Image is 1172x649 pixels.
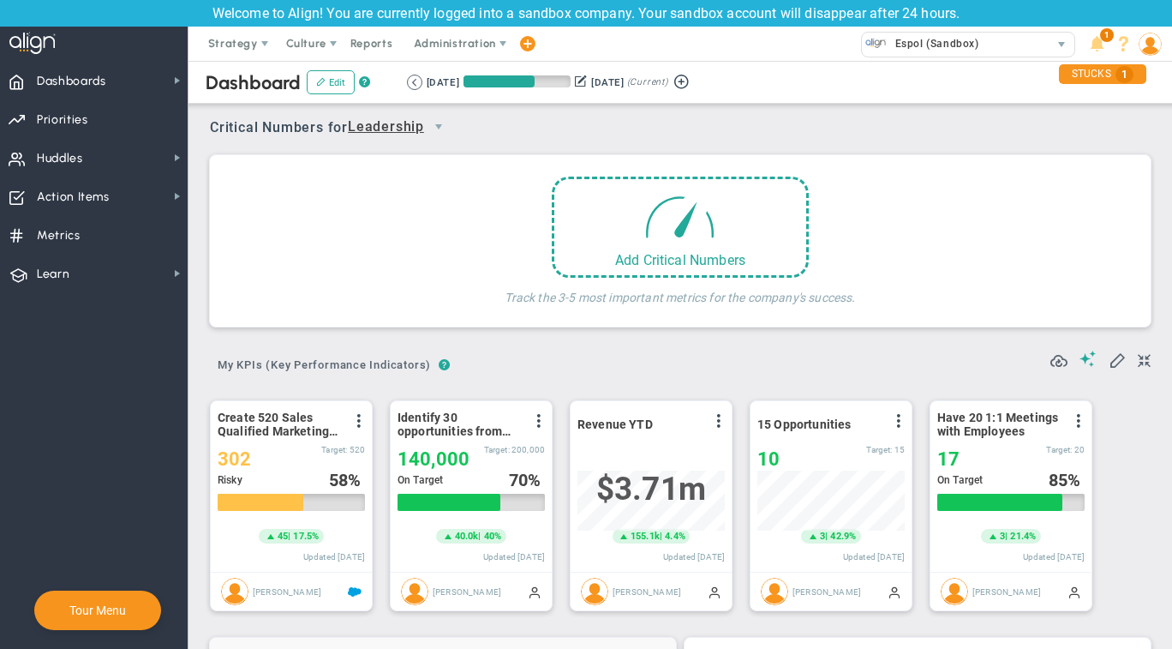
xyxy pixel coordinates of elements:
[210,112,457,144] span: Critical Numbers for
[1079,351,1097,367] span: Suggestions (AI Feature)
[484,445,510,454] span: Target:
[348,585,362,598] span: Salesforce Enabled<br ></span>Sandbox: Quarterly Leads and Opportunities
[321,445,347,454] span: Target:
[613,586,681,596] span: [PERSON_NAME]
[414,37,495,50] span: Administration
[511,445,545,454] span: 200,000
[329,471,366,490] div: %
[218,411,342,438] span: Create 520 Sales Qualified Marketing Leads
[660,531,662,542] span: |
[342,27,402,61] span: Reports
[278,530,288,544] span: 45
[427,75,459,90] div: [DATE]
[407,75,422,90] button: Go to previous period
[528,585,541,598] span: Manually Updated
[1110,27,1137,61] li: Help & Frequently Asked Questions (FAQ)
[627,75,668,90] span: (Current)
[1115,66,1133,83] span: 1
[761,578,788,605] img: Alvaro Sandoval
[665,531,685,542] span: 4.4%
[307,70,355,94] button: Edit
[303,552,365,562] span: Updated [DATE]
[210,352,439,382] button: My KPIs (Key Performance Indicators)
[888,585,901,598] span: Manually Updated
[1005,531,1008,542] span: |
[37,179,110,215] span: Action Items
[887,33,979,55] span: Espol (Sandbox)
[866,445,892,454] span: Target:
[424,112,453,141] span: select
[329,470,348,490] span: 58
[937,474,983,486] span: On Target
[631,530,660,544] span: 155.1k
[1046,445,1072,454] span: Target:
[350,445,365,454] span: 520
[210,352,439,379] span: My KPIs (Key Performance Indicators)
[206,71,301,94] span: Dashboard
[757,448,780,470] span: 10
[937,411,1061,438] span: Have 20 1:1 Meetings with Employees
[433,586,501,596] span: [PERSON_NAME]
[64,603,131,618] button: Tour Menu
[1050,350,1067,367] span: Refresh Data
[708,585,721,598] span: Manually Updated
[401,578,428,605] img: Alvaro Sandoval
[1139,33,1162,56] img: 123218.Person.photo
[37,102,88,138] span: Priorities
[1084,27,1110,61] li: Announcements
[348,117,424,138] span: Leadership
[509,470,528,490] span: 70
[509,471,546,490] div: %
[843,552,905,562] span: Updated [DATE]
[293,531,319,542] span: 17.5%
[941,578,968,605] img: Alvaro Sandoval
[1049,470,1067,490] span: 85
[1067,585,1081,598] span: Manually Updated
[865,33,887,54] img: 33610.Company.photo
[596,471,706,508] span: $3,707,282
[288,531,290,542] span: |
[663,552,725,562] span: Updated [DATE]
[830,531,856,542] span: 42.9%
[218,474,242,486] span: Risky
[1000,530,1005,544] span: 3
[398,474,443,486] span: On Target
[221,578,248,605] img: Alvaro Sandoval
[1074,445,1085,454] span: 20
[937,448,960,470] span: 17
[820,530,825,544] span: 3
[484,531,501,542] span: 40%
[1059,64,1146,84] div: STUCKS
[483,552,545,562] span: Updated [DATE]
[591,75,624,90] div: [DATE]
[286,37,326,50] span: Culture
[554,252,806,268] div: Add Critical Numbers
[894,445,905,454] span: 15
[581,578,608,605] img: Alvaro Sandoval
[253,586,321,596] span: [PERSON_NAME]
[972,586,1041,596] span: [PERSON_NAME]
[37,63,106,99] span: Dashboards
[37,218,81,254] span: Metrics
[1109,351,1126,368] span: Edit My KPIs
[1010,531,1036,542] span: 21.4%
[1023,552,1085,562] span: Updated [DATE]
[1100,28,1114,42] span: 1
[1049,471,1085,490] div: %
[463,75,571,87] div: Period Progress: 66% Day 59 of 89 with 30 remaining.
[1049,33,1074,57] span: select
[825,531,828,542] span: |
[37,256,69,292] span: Learn
[398,448,469,470] span: 140,000
[505,278,855,305] h4: Track the 3-5 most important metrics for the company's success.
[37,141,83,177] span: Huddles
[577,418,653,431] span: Revenue YTD
[455,530,479,544] span: 40.0k
[218,448,251,470] span: 302
[478,531,481,542] span: |
[208,37,258,50] span: Strategy
[792,586,861,596] span: [PERSON_NAME]
[398,411,522,438] span: Identify 30 opportunities from SmithCo resulting in $200K new sales
[757,418,852,431] span: 15 Opportunities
